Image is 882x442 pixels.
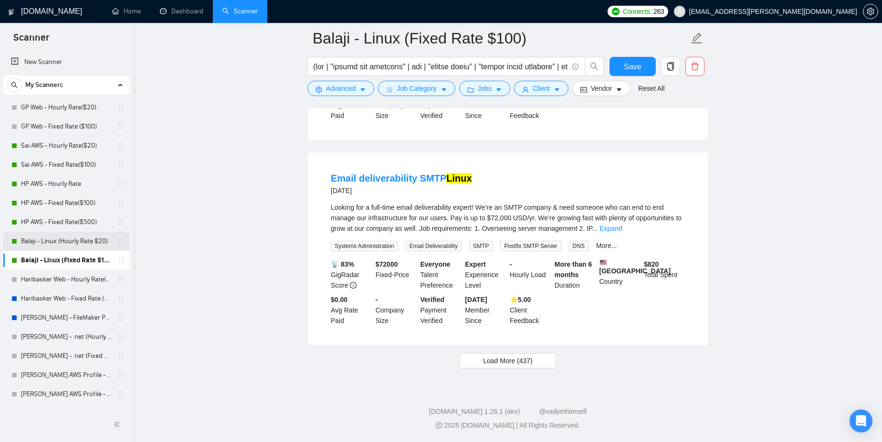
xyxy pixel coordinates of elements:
b: Everyone [420,260,451,268]
div: Open Intercom Messenger [850,410,872,432]
span: caret-down [495,86,502,93]
b: [GEOGRAPHIC_DATA] [599,259,671,275]
a: homeHome [112,7,141,15]
b: 📡 83% [331,260,354,268]
a: HP AWS - Fixed Rate($100) [21,194,112,213]
span: 263 [653,6,664,17]
div: Hourly Load [508,259,553,291]
a: GP Web - Fixed Rate ($100) [21,117,112,136]
div: Payment Verified [419,294,463,326]
span: info-circle [350,282,357,289]
a: New Scanner [11,53,122,72]
li: My Scanners [3,75,130,404]
div: Client Feedback [508,294,553,326]
span: delete [686,62,704,71]
input: Search Freelance Jobs... [313,61,568,73]
input: Scanner name... [313,26,689,50]
a: Reset All [638,83,664,94]
span: ... [592,225,598,232]
span: double-left [114,420,123,429]
div: Duration [553,259,598,291]
div: Total Spent [642,259,687,291]
b: [DATE] [465,296,487,303]
button: copy [661,57,680,76]
span: holder [117,180,125,188]
button: Load More (437) [460,353,556,368]
span: search [7,82,21,88]
span: holder [117,390,125,398]
span: user [522,86,529,93]
b: More than 6 months [555,260,592,279]
span: Save [624,61,641,73]
span: holder [117,257,125,264]
span: setting [315,86,322,93]
a: dashboardDashboard [160,7,203,15]
span: holder [117,123,125,130]
span: Client [533,83,550,94]
span: caret-down [554,86,560,93]
img: logo [8,4,15,20]
span: info-circle [572,64,578,70]
a: Sai AWS - Hourly Rate($20) [21,136,112,155]
a: [PERSON_NAME] AWS Profile - DevOps [21,385,112,404]
a: Haribasker Web - Fixed Rate ($100) [21,289,112,308]
span: copy [661,62,680,71]
a: [DOMAIN_NAME] 1.26.1 (dev) [429,408,520,415]
span: Email Deliverability [406,241,462,251]
span: holder [117,142,125,150]
a: searchScanner [222,7,258,15]
a: [PERSON_NAME] AWS Profile - Solutions Architect [21,366,112,385]
span: edit [691,32,703,44]
b: $0.00 [331,296,347,303]
div: Talent Preference [419,259,463,291]
button: folderJobscaret-down [459,81,511,96]
span: holder [117,104,125,111]
a: Haribasker Web - Hourly Rate($25) [21,270,112,289]
span: holder [117,161,125,169]
a: GP Web - Hourly Rate($20) [21,98,112,117]
a: More... [596,242,617,249]
span: user [676,8,683,15]
a: Expand [599,225,622,232]
img: 🇺🇸 [600,259,607,266]
a: Balaji - Linux (Fixed Rate $100) [21,251,112,270]
b: - [376,296,378,303]
span: holder [117,218,125,226]
span: copyright [436,422,442,429]
button: search [7,77,22,93]
span: caret-down [616,86,622,93]
b: - [510,260,512,268]
span: caret-down [359,86,366,93]
button: Save [609,57,656,76]
a: HP AWS - Fixed Rate($500) [21,213,112,232]
b: Verified [420,296,445,303]
div: Country [598,259,642,291]
a: HP AWS - Hourly Rate [21,174,112,194]
span: bars [386,86,393,93]
button: idcardVendorcaret-down [572,81,630,96]
span: setting [863,8,878,15]
b: $ 820 [644,260,659,268]
span: holder [117,199,125,207]
a: Sai AWS - Fixed Rate($100) [21,155,112,174]
span: Scanner [6,31,57,51]
span: Looking for a full-time email deliverability expert! We’re an SMTP company & need someone who can... [331,204,682,232]
a: [PERSON_NAME] - .net (Fixed Cost $100) [21,346,112,366]
div: Fixed-Price [374,259,419,291]
div: Company Size [374,294,419,326]
mark: Linux [446,173,472,183]
span: Jobs [478,83,492,94]
button: search [585,57,604,76]
span: Load More (437) [483,356,533,366]
span: holder [117,314,125,322]
div: Looking for a full-time email deliverability expert! We’re an SMTP company & need someone who can... [331,202,685,234]
span: holder [117,333,125,341]
span: holder [117,237,125,245]
span: Vendor [591,83,612,94]
span: holder [117,352,125,360]
img: upwork-logo.png [612,8,619,15]
div: GigRadar Score [329,259,374,291]
button: userClientcaret-down [514,81,568,96]
button: delete [685,57,704,76]
span: holder [117,371,125,379]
